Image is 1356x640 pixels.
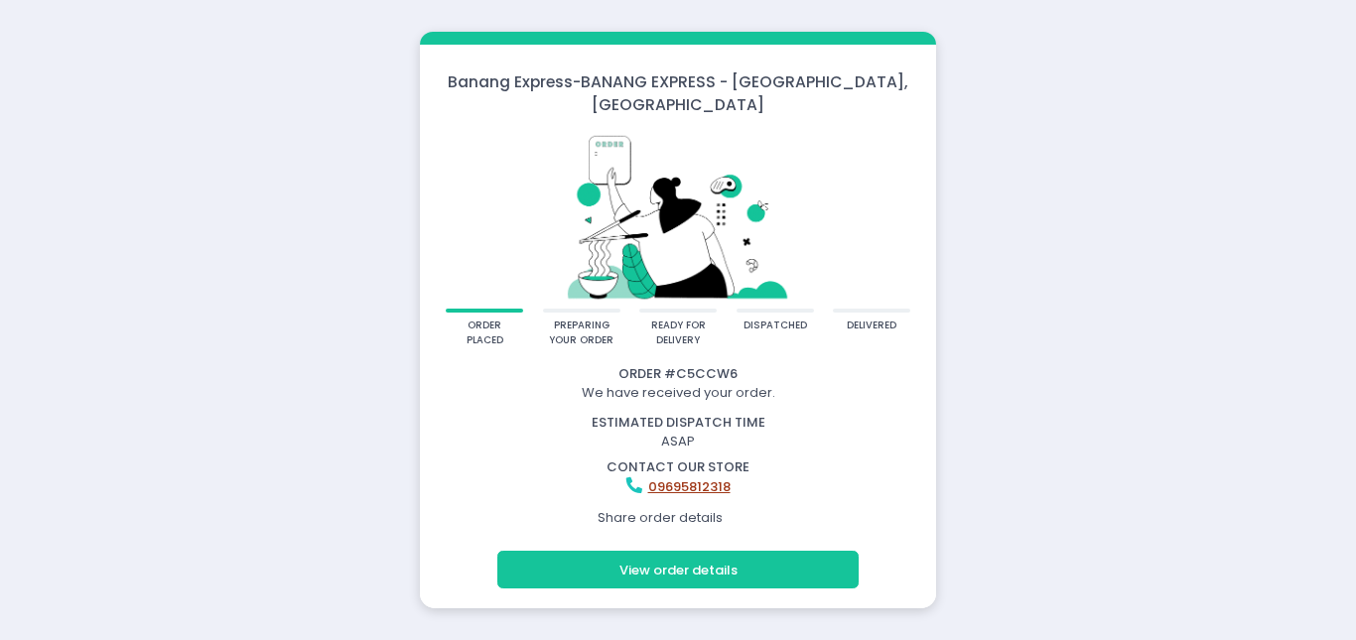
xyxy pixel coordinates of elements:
div: Share order details [423,499,933,537]
div: ASAP [411,413,946,451]
div: preparing your order [549,319,613,347]
div: order placed [453,319,517,347]
a: 09695812318 [648,477,731,496]
img: talkie [446,129,910,309]
div: estimated dispatch time [423,413,933,433]
div: delivered [847,319,896,333]
div: ready for delivery [646,319,711,347]
div: Order # C5CCW6 [423,364,933,384]
div: contact our store [423,457,933,477]
div: dispatched [744,319,807,333]
button: View order details [497,551,859,588]
div: Banang Express - BANANG EXPRESS - [GEOGRAPHIC_DATA], [GEOGRAPHIC_DATA] [420,70,936,117]
div: We have received your order. [423,383,933,403]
